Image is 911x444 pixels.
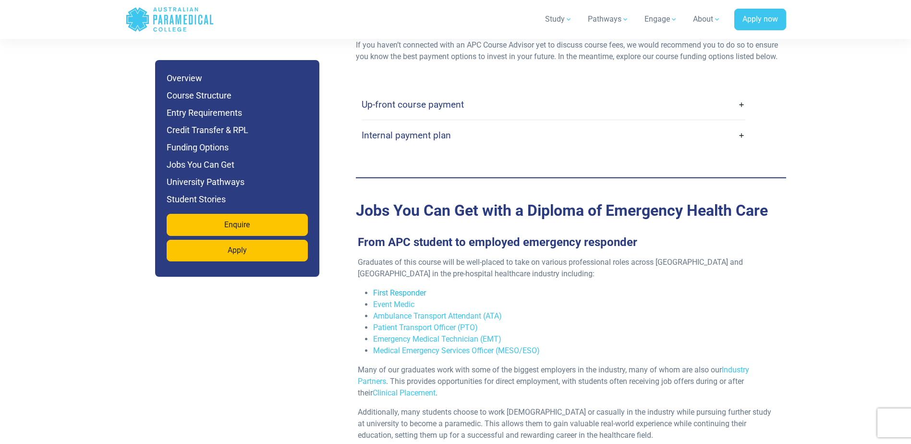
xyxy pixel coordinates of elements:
[362,124,745,147] a: Internal payment plan
[539,6,578,33] a: Study
[362,99,464,110] h4: Up-front course payment
[687,6,727,33] a: About
[356,201,786,220] h2: Jobs You Can Get
[356,39,786,62] p: If you haven’t connected with an APC Course Advisor yet to discuss course fees, we would recommen...
[373,323,478,332] a: Patient Transport Officer (PTO)
[125,4,214,35] a: Australian Paramedical College
[362,93,745,116] a: Up-front course payment
[582,6,635,33] a: Pathways
[352,235,782,249] h3: From APC student to employed emergency responder
[373,288,426,297] a: First Responder
[639,6,683,33] a: Engage
[358,257,777,280] p: Graduates of this course will be well-placed to take on various professional roles across [GEOGRA...
[362,130,451,141] h4: Internal payment plan
[373,334,501,344] a: Emergency Medical Technician (EMT)
[373,300,414,309] a: Event Medic
[358,407,777,441] p: Additionally, many students choose to work [DEMOGRAPHIC_DATA] or casually in the industry while p...
[373,346,540,355] a: Medical Emergency Services Officer (MESO/ESO)
[373,388,436,397] a: Clinical Placement
[734,9,786,31] a: Apply now
[373,311,502,321] a: Ambulance Transport Attendant (ATA)
[358,364,777,399] p: Many of our graduates work with some of the biggest employers in the industry, many of whom are a...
